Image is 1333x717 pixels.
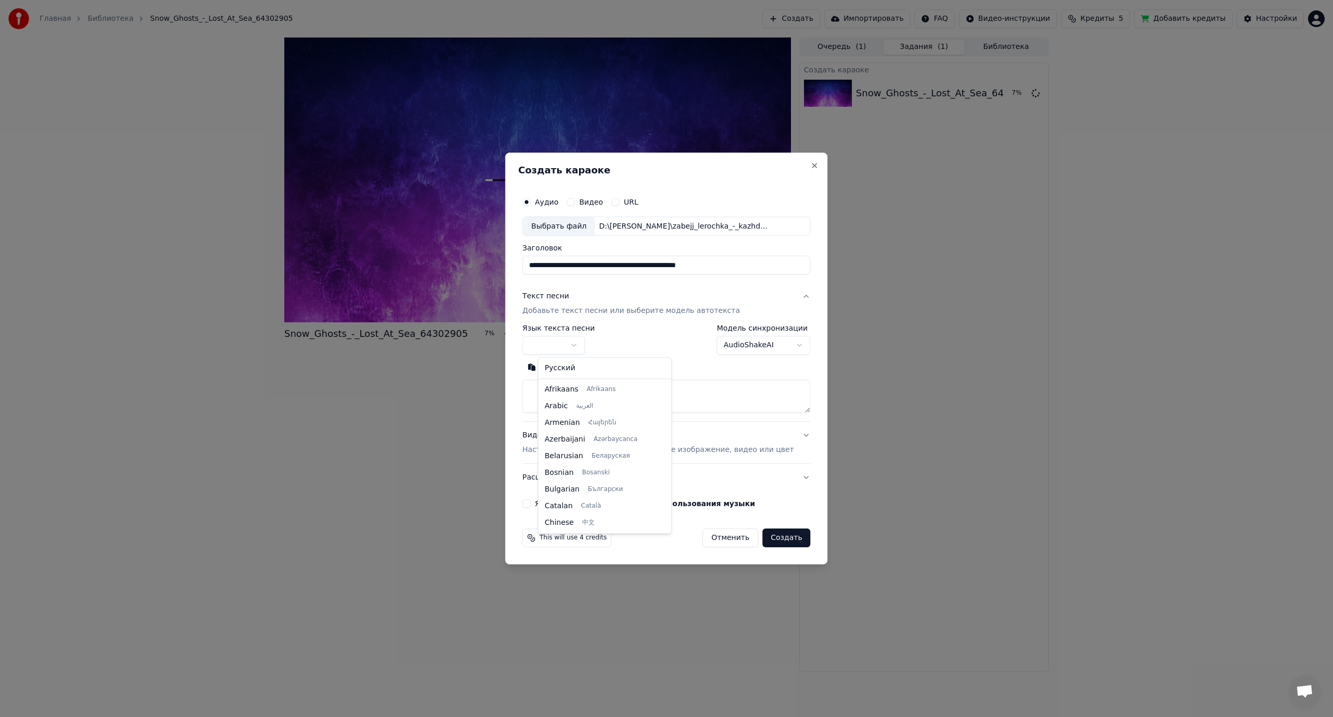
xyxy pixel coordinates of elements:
span: Belarusian [545,451,583,461]
span: العربية [576,402,593,410]
span: Azerbaijani [545,434,585,445]
span: Беларуская [592,452,630,460]
span: Русский [545,363,575,373]
span: Afrikaans [587,385,616,394]
span: Català [581,502,601,510]
span: 中文 [582,519,595,527]
span: Catalan [545,501,573,511]
span: Bosanski [582,469,610,477]
span: Bulgarian [545,484,580,495]
span: Afrikaans [545,384,579,395]
span: Chinese [545,518,574,528]
span: Azərbaycanca [594,435,637,444]
span: Arabic [545,401,568,411]
span: Български [588,485,623,494]
span: Armenian [545,418,580,428]
span: Հայերեն [588,419,617,427]
span: Bosnian [545,468,574,478]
